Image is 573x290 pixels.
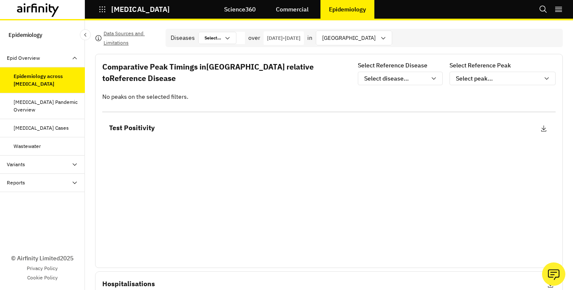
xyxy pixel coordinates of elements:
button: Ask our analysts [542,262,565,286]
button: [MEDICAL_DATA] [98,2,170,17]
div: Epidemiology across [MEDICAL_DATA] [14,72,78,88]
p: © Airfinity Limited 2025 [11,254,73,263]
button: Close Sidebar [80,29,91,40]
button: Data Sources and Limitations [95,31,159,45]
p: Comparative Peak Timings in [GEOGRAPHIC_DATA] relative to Reference Disease [102,61,354,84]
div: [MEDICAL_DATA] Pandemic Overview [14,98,78,114]
p: No peaks on the selected filters. [102,92,556,101]
div: Variants [7,161,25,168]
p: Select Reference Disease [358,61,427,70]
div: [MEDICAL_DATA] Cases [14,124,69,132]
p: Data Sources and Limitations [104,29,159,47]
button: Search [539,2,548,17]
div: Reports [7,179,25,187]
div: Select disease... [364,74,426,83]
p: Epidemiology [329,6,366,13]
div: Epid Overview [7,54,40,62]
p: [MEDICAL_DATA] [111,6,170,13]
div: Wastewater [14,142,41,150]
p: Hospitalisations [102,279,155,290]
a: Privacy Policy [27,265,58,272]
p: [DATE] - [DATE] [267,34,301,42]
p: Test Positivity [109,123,155,134]
a: Cookie Policy [27,274,58,282]
p: in [307,33,312,42]
div: Diseases [171,33,195,42]
p: Epidemiology [8,27,42,42]
p: over [248,33,260,42]
p: Select Reference Peak [449,61,511,70]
